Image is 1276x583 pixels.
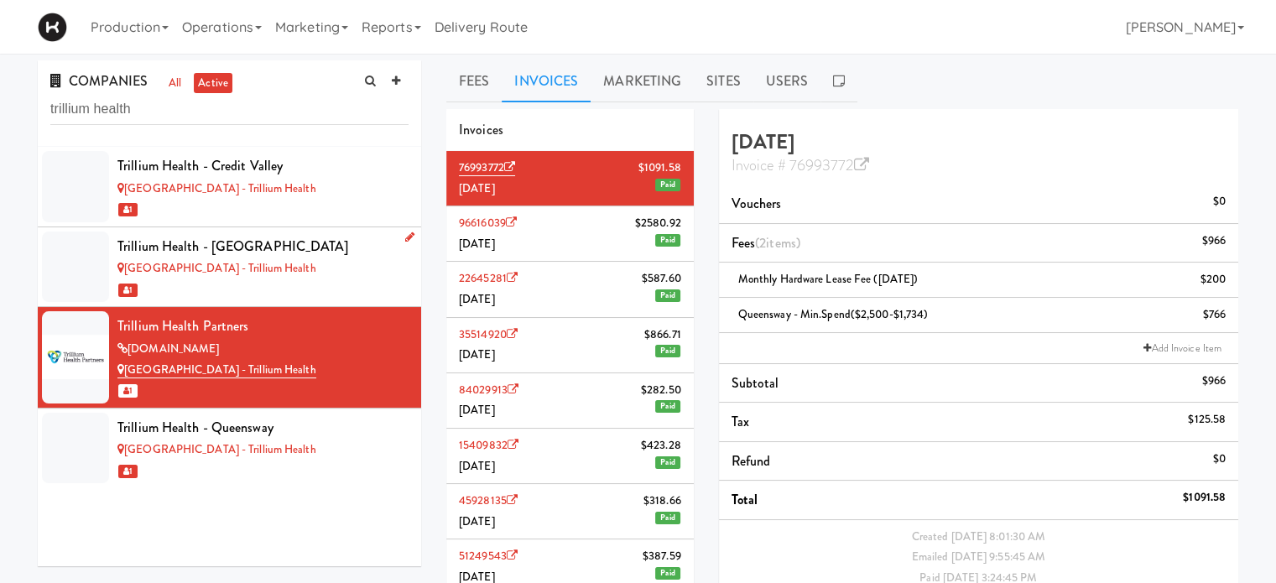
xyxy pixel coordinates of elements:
[459,120,503,139] span: Invoices
[118,203,138,216] span: 1
[194,73,232,94] a: active
[117,415,409,440] div: Trillium Health - Queensway
[655,289,680,302] span: Paid
[732,547,1226,568] div: Emailed [DATE] 9:55:45 AM
[591,60,694,102] a: Marketing
[117,260,316,276] a: [GEOGRAPHIC_DATA] - Trillium Health
[655,345,680,357] span: Paid
[694,60,753,102] a: Sites
[38,147,421,227] li: Trillium Health - Credit Valley[GEOGRAPHIC_DATA] - Trillium Health 1
[117,180,316,196] a: [GEOGRAPHIC_DATA] - Trillium Health
[118,384,138,398] span: 1
[50,71,148,91] span: COMPANIES
[118,284,138,297] span: 1
[446,373,694,429] li: 84029913$282.50[DATE]Paid
[446,429,694,484] li: 15409832$423.28[DATE]Paid
[655,179,680,191] span: Paid
[655,456,680,469] span: Paid
[459,458,495,474] span: [DATE]
[1139,340,1226,357] a: Add Invoice Item
[117,154,409,179] div: Trillium Health - Credit Valley
[459,215,517,231] a: 96616039
[655,400,680,413] span: Paid
[459,270,518,286] a: 22645281
[459,346,495,362] span: [DATE]
[732,490,758,509] span: Total
[1213,191,1226,212] div: $0
[642,268,681,289] span: $587.60
[459,548,518,564] a: 51249543
[635,213,681,234] span: $2580.92
[164,73,185,94] a: all
[738,271,919,287] span: Monthly Hardware Lease Fee ([DATE])
[459,437,518,453] a: 15409832
[38,227,421,308] li: Trillium Health - [GEOGRAPHIC_DATA][GEOGRAPHIC_DATA] - Trillium Health 1
[641,435,681,456] span: $423.28
[732,131,1226,175] h4: [DATE]
[459,326,518,342] a: 35514920
[459,291,495,307] span: [DATE]
[1202,231,1226,252] div: $966
[655,512,680,524] span: Paid
[459,402,495,418] span: [DATE]
[38,409,421,488] li: Trillium Health - Queensway[GEOGRAPHIC_DATA] - Trillium Health 1
[1188,409,1226,430] div: $125.58
[459,382,518,398] a: 84029913
[459,513,495,529] span: [DATE]
[117,234,409,259] div: Trillium Health - [GEOGRAPHIC_DATA]
[446,484,694,539] li: 45928135$318.66[DATE]Paid
[732,527,1226,548] div: Created [DATE] 8:01:30 AM
[459,180,495,196] span: [DATE]
[643,546,681,567] span: $387.59
[719,263,1238,298] li: Monthly Hardware Lease Fee ([DATE])$200
[1203,305,1226,325] div: $766
[50,94,409,125] input: Search company
[446,151,694,206] li: 76993772$1091.58[DATE]Paid
[738,306,929,322] span: Queensway - Min.Spend($2,500-$1,734)
[38,13,67,42] img: Micromart
[655,234,680,247] span: Paid
[1202,371,1226,392] div: $966
[459,159,515,176] a: 76993772
[766,233,796,252] ng-pluralize: items
[719,298,1238,333] li: Queensway - Min.Spend($2,500-$1,734)$766
[732,373,779,393] span: Subtotal
[117,339,409,360] div: [DOMAIN_NAME]
[644,325,681,346] span: $866.71
[1200,269,1226,290] div: $200
[755,233,800,252] span: (2 )
[446,262,694,317] li: 22645281$587.60[DATE]Paid
[638,158,681,179] span: $1091.58
[641,380,681,401] span: $282.50
[38,307,421,408] li: Trillium Health Partners[DOMAIN_NAME][GEOGRAPHIC_DATA] - Trillium Health 1
[117,314,409,339] div: Trillium Health Partners
[732,451,771,471] span: Refund
[502,60,591,102] a: Invoices
[459,236,495,252] span: [DATE]
[459,492,518,508] a: 45928135
[732,412,749,431] span: Tax
[117,441,316,457] a: [GEOGRAPHIC_DATA] - Trillium Health
[643,491,681,512] span: $318.66
[732,233,800,252] span: Fees
[446,60,502,102] a: Fees
[1213,449,1226,470] div: $0
[117,362,316,378] a: [GEOGRAPHIC_DATA] - Trillium Health
[1183,487,1226,508] div: $1091.58
[655,567,680,580] span: Paid
[753,60,821,102] a: Users
[732,194,782,213] span: Vouchers
[446,206,694,262] li: 96616039$2580.92[DATE]Paid
[446,318,694,373] li: 35514920$866.71[DATE]Paid
[732,154,869,176] a: Invoice # 76993772
[118,465,138,478] span: 1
